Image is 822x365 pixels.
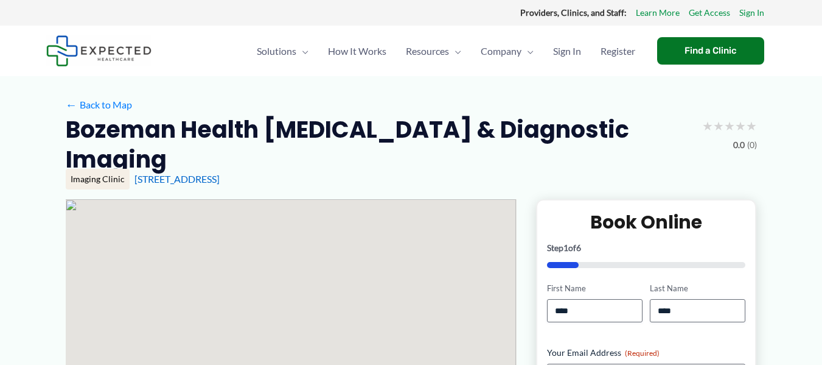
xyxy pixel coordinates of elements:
[547,283,643,294] label: First Name
[521,30,534,73] span: Menu Toggle
[66,115,692,175] h2: Bozeman Health [MEDICAL_DATA] & Diagnostic Imaging
[257,30,296,73] span: Solutions
[657,37,764,65] a: Find a Clinic
[702,115,713,137] span: ★
[543,30,591,73] a: Sign In
[746,115,757,137] span: ★
[134,173,220,185] a: [STREET_ADDRESS]
[689,5,730,21] a: Get Access
[563,243,568,253] span: 1
[396,30,471,73] a: ResourcesMenu Toggle
[520,7,627,18] strong: Providers, Clinics, and Staff:
[247,30,645,73] nav: Primary Site Navigation
[735,115,746,137] span: ★
[328,30,386,73] span: How It Works
[601,30,635,73] span: Register
[318,30,396,73] a: How It Works
[625,349,660,358] span: (Required)
[66,169,130,190] div: Imaging Clinic
[636,5,680,21] a: Learn More
[406,30,449,73] span: Resources
[481,30,521,73] span: Company
[471,30,543,73] a: CompanyMenu Toggle
[547,244,746,252] p: Step of
[296,30,308,73] span: Menu Toggle
[46,35,152,66] img: Expected Healthcare Logo - side, dark font, small
[739,5,764,21] a: Sign In
[713,115,724,137] span: ★
[547,210,746,234] h2: Book Online
[553,30,581,73] span: Sign In
[576,243,581,253] span: 6
[66,96,132,114] a: ←Back to Map
[547,347,746,359] label: Your Email Address
[66,99,77,110] span: ←
[591,30,645,73] a: Register
[650,283,745,294] label: Last Name
[733,137,745,153] span: 0.0
[724,115,735,137] span: ★
[449,30,461,73] span: Menu Toggle
[247,30,318,73] a: SolutionsMenu Toggle
[747,137,757,153] span: (0)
